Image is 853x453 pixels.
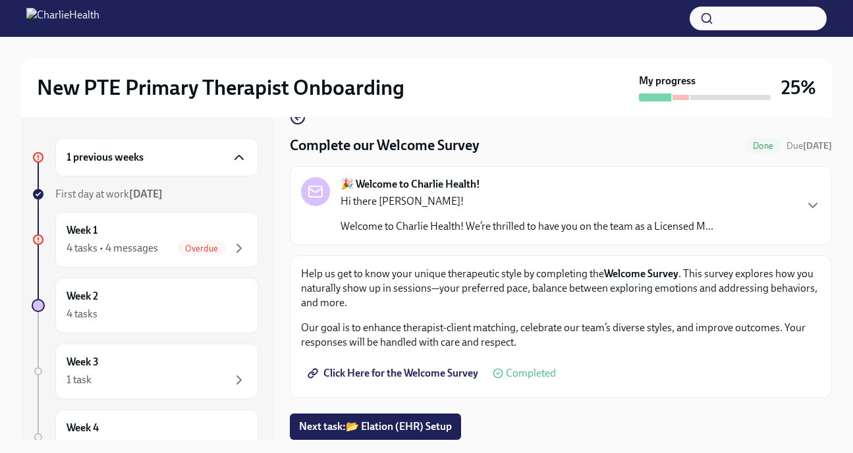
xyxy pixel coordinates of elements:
span: Done [745,141,781,151]
h6: Week 2 [67,289,98,304]
h6: Week 3 [67,355,99,369]
strong: 🎉 Welcome to Charlie Health! [341,177,480,192]
span: Next task : 📂 Elation (EHR) Setup [299,420,452,433]
p: Hi there [PERSON_NAME]! [341,194,713,209]
strong: [DATE] [803,140,832,151]
span: First day at work [55,188,163,200]
strong: [DATE] [129,188,163,200]
span: Click Here for the Welcome Survey [310,367,478,380]
h6: Week 1 [67,223,97,238]
strong: My progress [639,74,696,88]
img: CharlieHealth [26,8,99,29]
div: 1 task [67,373,92,387]
h6: Week 4 [67,421,99,435]
h3: 25% [781,76,816,99]
span: Due [786,140,832,151]
span: September 10th, 2025 08:00 [786,140,832,152]
a: First day at work[DATE] [32,187,258,201]
div: 4 tasks • 4 messages [67,241,158,255]
h4: Complete our Welcome Survey [290,136,480,155]
div: 1 previous weeks [55,138,258,176]
span: Overdue [177,244,226,253]
p: Welcome to Charlie Health! We’re thrilled to have you on the team as a Licensed M... [341,219,713,234]
p: Our goal is to enhance therapist-client matching, celebrate our team’s diverse styles, and improv... [301,321,821,350]
div: 4 tasks [67,307,97,321]
h2: New PTE Primary Therapist Onboarding [37,74,404,101]
a: Click Here for the Welcome Survey [301,360,487,386]
a: Week 24 tasks [32,278,258,333]
span: Completed [506,368,556,379]
a: Week 14 tasks • 4 messagesOverdue [32,212,258,267]
a: Week 31 task [32,344,258,399]
button: Next task:📂 Elation (EHR) Setup [290,413,461,440]
h6: 1 previous weeks [67,150,144,165]
div: 1 task [67,439,92,453]
strong: Welcome Survey [604,267,678,280]
p: Help us get to know your unique therapeutic style by completing the . This survey explores how yo... [301,267,821,310]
